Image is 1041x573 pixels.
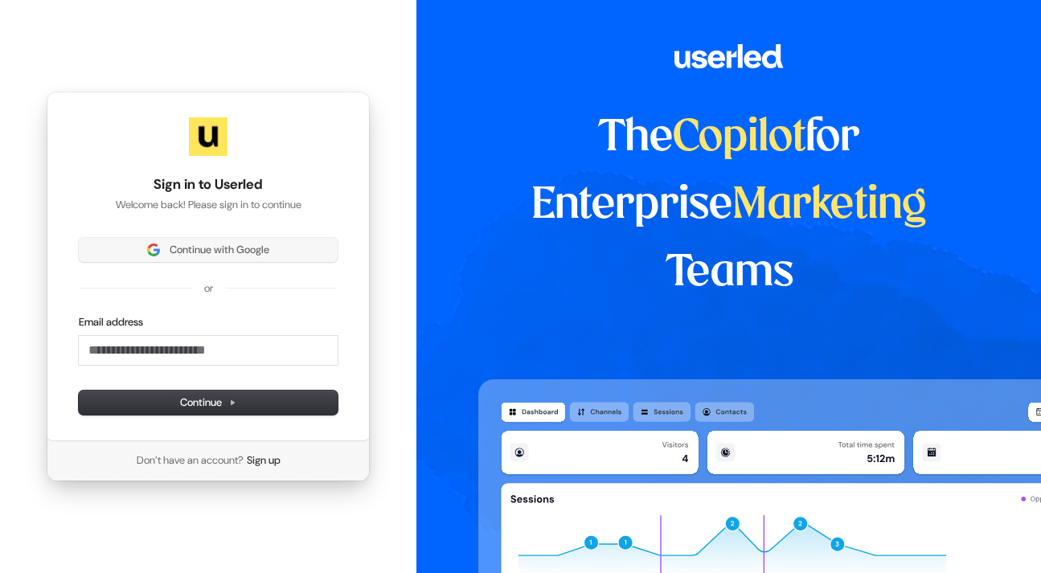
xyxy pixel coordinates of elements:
h1: The for Enterprise Teams [478,104,981,307]
a: Sign up [247,453,281,468]
img: Userled [189,117,227,156]
span: Continue [180,395,236,410]
img: Sign in with Google [147,244,160,256]
button: Continue [79,391,338,415]
p: Welcome back! Please sign in to continue [79,198,338,212]
label: Email address [79,315,143,329]
span: Don’t have an account? [137,453,244,468]
span: Marketing [732,185,927,227]
button: Sign in with GoogleContinue with Google [79,238,338,262]
p: or [204,281,213,296]
span: Copilot [673,117,805,159]
span: Continue with Google [170,243,269,257]
h1: Sign in to Userled [79,175,338,194]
